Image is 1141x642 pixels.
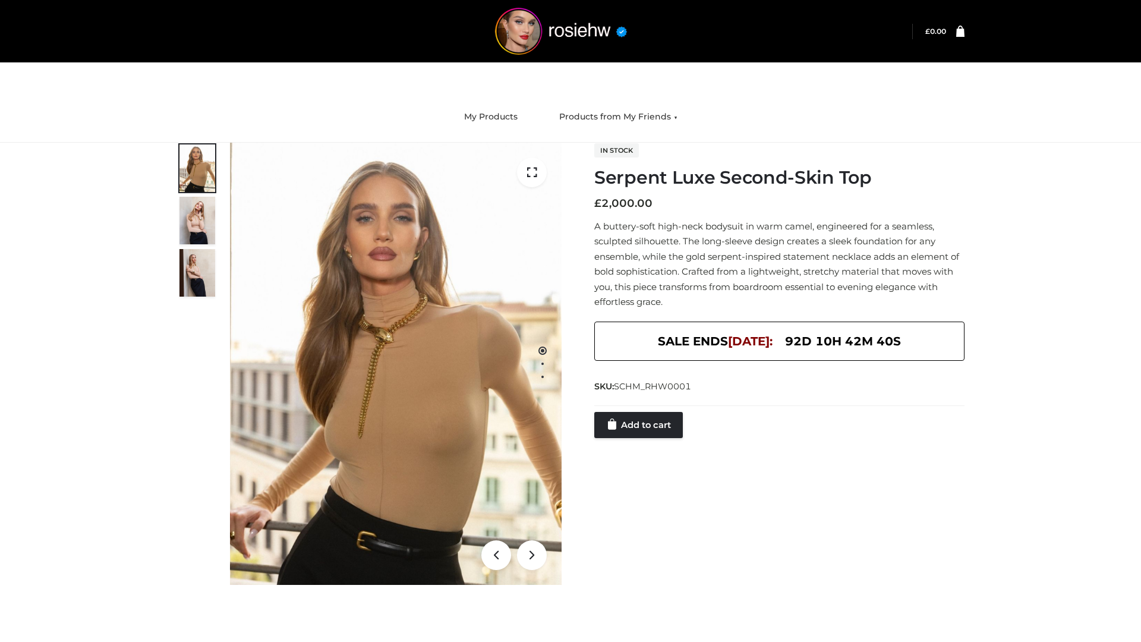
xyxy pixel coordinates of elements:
p: A buttery-soft high-neck bodysuit in warm camel, engineered for a seamless, sculpted silhouette. ... [594,219,965,310]
span: SCHM_RHW0001 [614,381,691,392]
span: In stock [594,143,639,158]
img: Serpent Luxe Second-Skin Top [230,143,562,585]
img: Screenshot-2024-10-29-at-6.26.01%E2%80%AFPM.jpg [179,144,215,192]
bdi: 2,000.00 [594,197,653,210]
div: SALE ENDS [594,322,965,361]
span: [DATE]: [728,334,773,348]
span: 92d 10h 42m 40s [785,331,901,351]
span: SKU: [594,379,692,394]
a: £0.00 [925,27,946,36]
a: Add to cart [594,412,683,438]
img: rosiehw [472,8,650,55]
h1: Serpent Luxe Second-Skin Top [594,167,965,188]
a: My Products [455,104,527,130]
img: Screenshot-2024-10-29-at-6.25.55%E2%80%AFPM.jpg [179,197,215,244]
a: Products from My Friends [550,104,686,130]
img: Screenshot-2024-10-29-at-6.26.12%E2%80%AFPM.jpg [179,249,215,297]
bdi: 0.00 [925,27,946,36]
span: £ [594,197,601,210]
span: £ [925,27,930,36]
